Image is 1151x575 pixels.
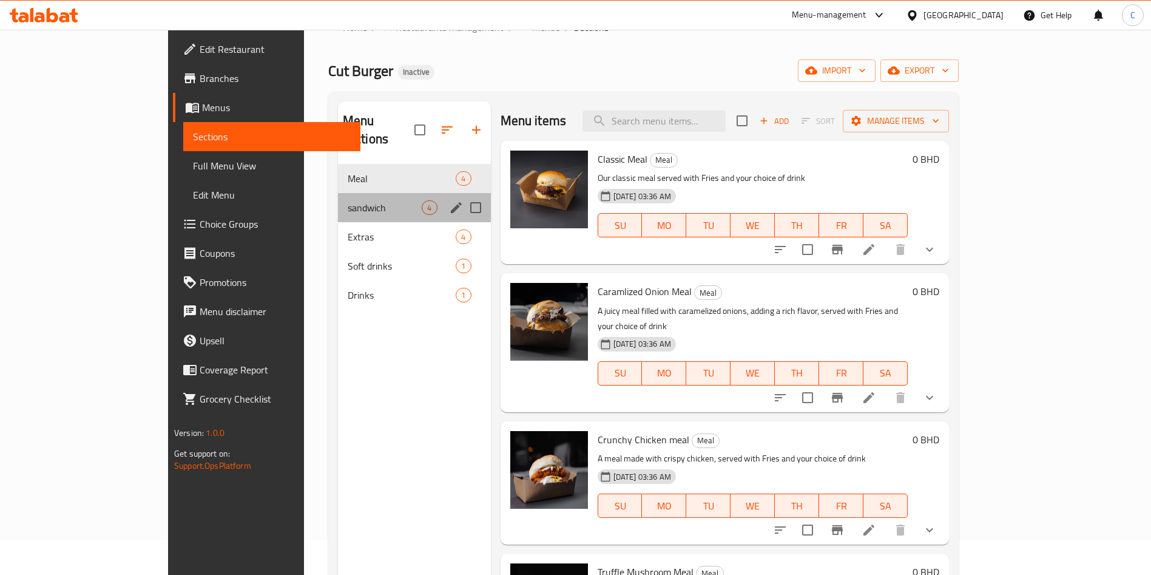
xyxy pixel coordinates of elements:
input: search [582,111,726,132]
button: FR [819,213,863,237]
div: Extras4 [338,222,491,251]
span: Edit Restaurant [200,42,351,56]
a: Branches [173,64,360,93]
span: Upsell [200,333,351,348]
button: WE [731,361,775,386]
a: Coverage Report [173,355,360,384]
button: import [798,60,876,82]
a: Choice Groups [173,209,360,239]
span: TH [780,364,814,382]
button: show more [915,235,944,264]
span: 1 [456,290,470,301]
span: Select to update [795,385,820,410]
h6: 0 BHD [913,431,939,448]
button: delete [886,515,915,545]
span: Menus [532,20,560,35]
span: 4 [422,202,436,214]
span: Extras [348,230,456,244]
span: Select to update [795,517,820,543]
h6: 0 BHD [913,283,939,300]
div: Meal [650,153,678,168]
a: Coupons [173,239,360,268]
span: Inactive [398,67,434,77]
button: show more [915,515,944,545]
button: MO [642,213,686,237]
button: FR [819,361,863,386]
span: FR [824,497,859,515]
button: Branch-specific-item [823,515,852,545]
li: / [565,20,569,35]
span: SA [868,217,903,234]
svg: Show Choices [922,523,937,537]
span: WE [735,217,770,234]
span: import [808,63,866,78]
h6: 0 BHD [913,151,939,168]
span: WE [735,364,770,382]
span: TU [691,217,726,234]
button: MO [642,361,686,386]
span: Meal [692,434,719,447]
button: MO [642,494,686,518]
span: FR [824,364,859,382]
span: Meal [348,171,456,186]
img: Crunchy Chicken meal [510,431,588,509]
span: SA [868,364,903,382]
span: sandwich [348,200,422,215]
button: SA [863,494,908,518]
span: Drinks [348,288,456,302]
span: Select to update [795,237,820,262]
span: Sections [193,129,351,144]
button: SU [598,361,643,386]
a: Edit menu item [862,523,876,537]
button: export [880,60,959,82]
button: WE [731,494,775,518]
button: show more [915,383,944,412]
img: Classic Meal [510,151,588,228]
button: delete [886,235,915,264]
li: / [372,20,376,35]
span: Soft drinks [348,259,456,273]
h2: Menu sections [343,112,414,148]
span: Select section [729,108,755,134]
span: TH [780,497,814,515]
svg: Show Choices [922,390,937,405]
a: Restaurants management [381,19,504,35]
p: A meal made with crispy chicken, served with Fries and your choice of drink [598,451,908,466]
button: FR [819,494,863,518]
button: Branch-specific-item [823,235,852,264]
a: Full Menu View [183,151,360,180]
span: Cut Burger [328,57,393,84]
span: Menu disclaimer [200,304,351,319]
div: items [422,200,437,215]
button: Add section [462,115,491,145]
a: Promotions [173,268,360,297]
button: TU [686,213,731,237]
span: SU [603,497,638,515]
a: Grocery Checklist [173,384,360,413]
button: TU [686,361,731,386]
span: Version: [174,425,204,441]
button: sort-choices [766,235,795,264]
span: SU [603,217,638,234]
button: Add [755,112,794,131]
div: Soft drinks1 [338,251,491,281]
span: [DATE] 03:36 AM [609,191,676,202]
button: sort-choices [766,383,795,412]
div: Meal4 [338,164,491,193]
span: SA [868,497,903,515]
a: Menus [518,19,560,35]
div: Inactive [398,65,434,80]
span: Crunchy Chicken meal [598,430,689,449]
a: Edit menu item [862,242,876,257]
span: Menus [202,100,351,115]
span: [DATE] 03:36 AM [609,338,676,350]
a: Edit menu item [862,390,876,405]
div: items [456,288,471,302]
span: TU [691,497,726,515]
span: export [890,63,949,78]
span: Select section first [794,112,843,131]
a: Menus [173,93,360,122]
p: A juicy meal filled with caramelized onions, adding a rich flavor, served with Fries and your cho... [598,304,908,334]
